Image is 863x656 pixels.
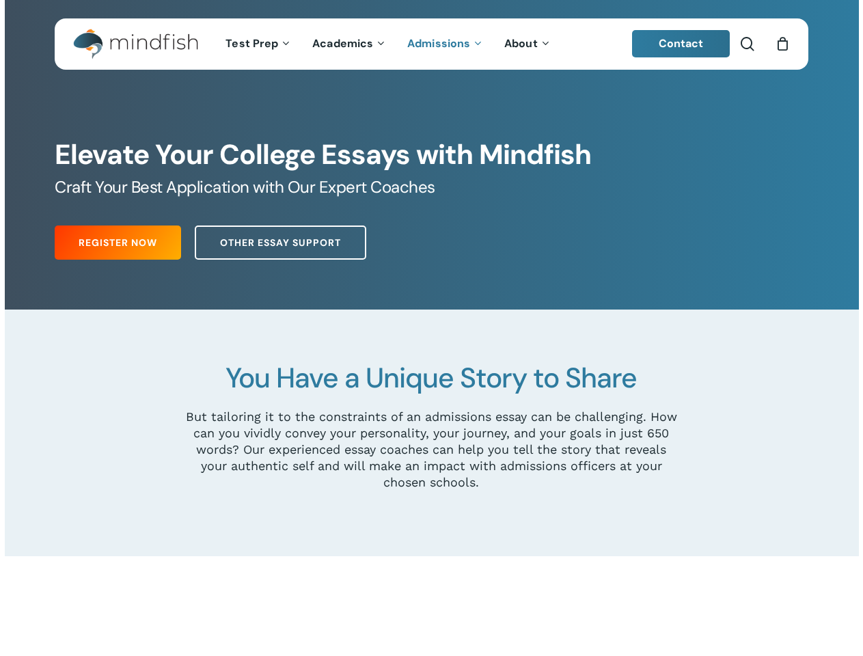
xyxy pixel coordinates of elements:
[775,36,790,51] a: Cart
[302,38,397,50] a: Academics
[632,30,730,57] a: Contact
[183,409,681,491] p: But tailoring it to the constraints of an admissions essay can be challenging. How can you vividl...
[55,18,808,70] header: Main Menu
[55,176,808,198] h5: Craft Your Best Application with Our Expert Coaches
[312,36,373,51] span: Academics
[397,38,494,50] a: Admissions
[79,236,157,249] span: Register Now
[215,18,561,70] nav: Main Menu
[407,36,470,51] span: Admissions
[659,36,704,51] span: Contact
[215,38,302,50] a: Test Prep
[504,36,538,51] span: About
[225,36,278,51] span: Test Prep
[195,225,366,260] a: Other Essay Support
[55,225,181,260] a: Register Now
[225,360,637,396] span: You Have a Unique Story to Share
[55,139,808,172] h1: Elevate Your College Essays with Mindfish
[494,38,562,50] a: About
[220,236,341,249] span: Other Essay Support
